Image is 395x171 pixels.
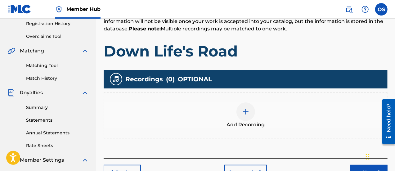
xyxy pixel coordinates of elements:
a: Match History [26,75,89,82]
a: Registration History [26,20,89,27]
span: Matching [20,47,44,55]
img: expand [81,89,89,97]
img: Matching [7,47,15,55]
a: Matching Tool [26,62,89,69]
span: OPTIONAL [178,74,212,84]
a: Public Search [343,3,355,16]
span: ( 0 ) [166,74,175,84]
div: Drag [366,147,370,166]
img: recording [112,75,120,83]
span: Member Settings [20,156,64,164]
img: search [345,6,353,13]
span: Add Recording [227,121,265,128]
span: Recordings [125,74,163,84]
span: Recording information is used during the automated matching process but does not guarantee matche... [104,11,383,32]
iframe: Chat Widget [364,141,395,171]
div: User Menu [375,3,388,16]
strong: Please note: [129,26,161,32]
img: Royalties [7,89,15,97]
a: Statements [26,117,89,124]
span: Member Hub [66,6,101,13]
img: expand [81,47,89,55]
h1: Down Life's Road [104,42,388,61]
div: Help [359,3,371,16]
iframe: Resource Center [378,97,395,146]
a: Rate Sheets [26,142,89,149]
a: Summary [26,104,89,111]
a: Annual Statements [26,130,89,136]
span: Royalties [20,89,43,97]
img: Top Rightsholder [55,6,63,13]
img: MLC Logo [7,5,31,14]
a: Overclaims Tool [26,33,89,40]
img: help [361,6,369,13]
img: add [242,108,249,115]
img: expand [81,156,89,164]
